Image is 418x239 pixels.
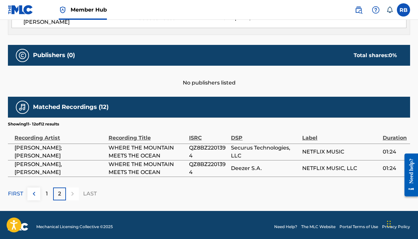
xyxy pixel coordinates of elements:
a: Public Search [352,3,365,17]
span: Member Hub [71,6,107,14]
img: help [372,6,380,14]
span: NETFLIX MUSIC [302,148,379,156]
div: Drag [387,214,391,234]
a: Privacy Policy [382,224,410,230]
div: User Menu [397,3,410,17]
img: Publishers [18,51,26,59]
img: Matched Recordings [18,103,26,111]
img: search [355,6,363,14]
p: 2 [58,190,61,198]
span: Mechanical Licensing Collective © 2025 [36,224,113,230]
span: WHERE THE MOUNTAIN MEETS THE OCEAN [109,160,186,176]
a: Need Help? [274,224,297,230]
div: Notifications [386,7,393,13]
span: WHERE THE MOUNTAIN MEETS THE OCEAN [109,144,186,160]
span: 0 % [389,52,397,58]
span: QZ8BZ2201394 [189,160,228,176]
span: [PERSON_NAME];[PERSON_NAME] [15,144,105,160]
span: Securus Technologies, LLC [231,144,299,160]
iframe: Chat Widget [385,207,418,239]
p: Showing 11 - 12 of 12 results [8,121,59,127]
div: DSP [231,127,299,142]
div: Duration [383,127,407,142]
div: Label [302,127,379,142]
div: Help [369,3,382,17]
h5: Matched Recordings (12) [33,103,109,111]
p: 1 [46,190,48,198]
a: The MLC Website [301,224,336,230]
div: ISRC [189,127,228,142]
div: Recording Artist [15,127,105,142]
span: [PERSON_NAME],[PERSON_NAME] [15,160,105,176]
div: Total shares: [354,51,397,59]
span: QZ8BZ2201394 [189,144,228,160]
iframe: Resource Center [400,149,418,202]
div: No publishers listed [8,66,410,87]
span: NETFLIX MUSIC, LLC [302,164,379,172]
a: Portal Terms of Use [339,224,378,230]
h5: Publishers (0) [33,51,75,59]
img: left [30,190,38,198]
p: LAST [83,190,97,198]
img: Top Rightsholder [59,6,67,14]
img: MLC Logo [8,5,33,15]
span: Deezer S.A. [231,164,299,172]
span: 01:24 [383,148,407,156]
p: FIRST [8,190,23,198]
div: Recording Title [109,127,186,142]
span: 01:24 [383,164,407,172]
